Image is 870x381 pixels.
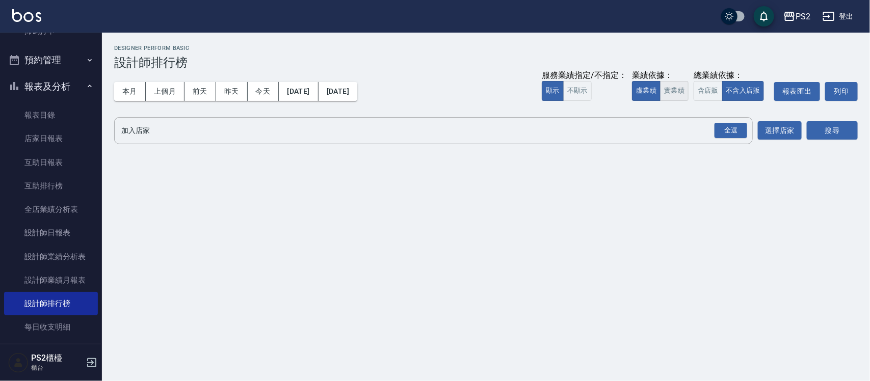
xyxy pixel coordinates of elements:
[4,292,98,315] a: 設計師排行榜
[542,81,564,101] button: 顯示
[713,121,749,141] button: Open
[31,363,83,372] p: 櫃台
[694,81,722,101] button: 含店販
[12,9,41,22] img: Logo
[216,82,248,101] button: 昨天
[4,103,98,127] a: 報表目錄
[754,6,774,26] button: save
[4,339,98,363] a: 收支分類明細表
[4,245,98,268] a: 設計師業績分析表
[4,198,98,221] a: 全店業績分析表
[279,82,318,101] button: [DATE]
[4,174,98,198] a: 互助排行榜
[632,81,661,101] button: 虛業績
[774,82,820,101] button: 報表匯出
[31,353,83,363] h5: PS2櫃檯
[807,121,858,140] button: 搜尋
[563,81,592,101] button: 不顯示
[796,10,810,23] div: PS2
[819,7,858,26] button: 登出
[694,70,769,81] div: 總業績依據：
[722,81,764,101] button: 不含入店販
[4,315,98,339] a: 每日收支明細
[114,82,146,101] button: 本月
[4,73,98,100] button: 報表及分析
[319,82,357,101] button: [DATE]
[632,70,689,81] div: 業績依據：
[248,82,279,101] button: 今天
[114,45,858,51] h2: Designer Perform Basic
[660,81,689,101] button: 實業績
[4,268,98,292] a: 設計師業績月報表
[4,221,98,244] a: 設計師日報表
[758,121,802,140] button: 選擇店家
[184,82,216,101] button: 前天
[4,151,98,174] a: 互助日報表
[4,127,98,150] a: 店家日報表
[542,70,627,81] div: 服務業績指定/不指定：
[146,82,184,101] button: 上個月
[114,56,858,70] h3: 設計師排行榜
[825,82,858,101] button: 列印
[779,6,814,27] button: PS2
[715,123,747,139] div: 全選
[119,122,733,140] input: 店家名稱
[4,47,98,73] button: 預約管理
[8,352,29,373] img: Person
